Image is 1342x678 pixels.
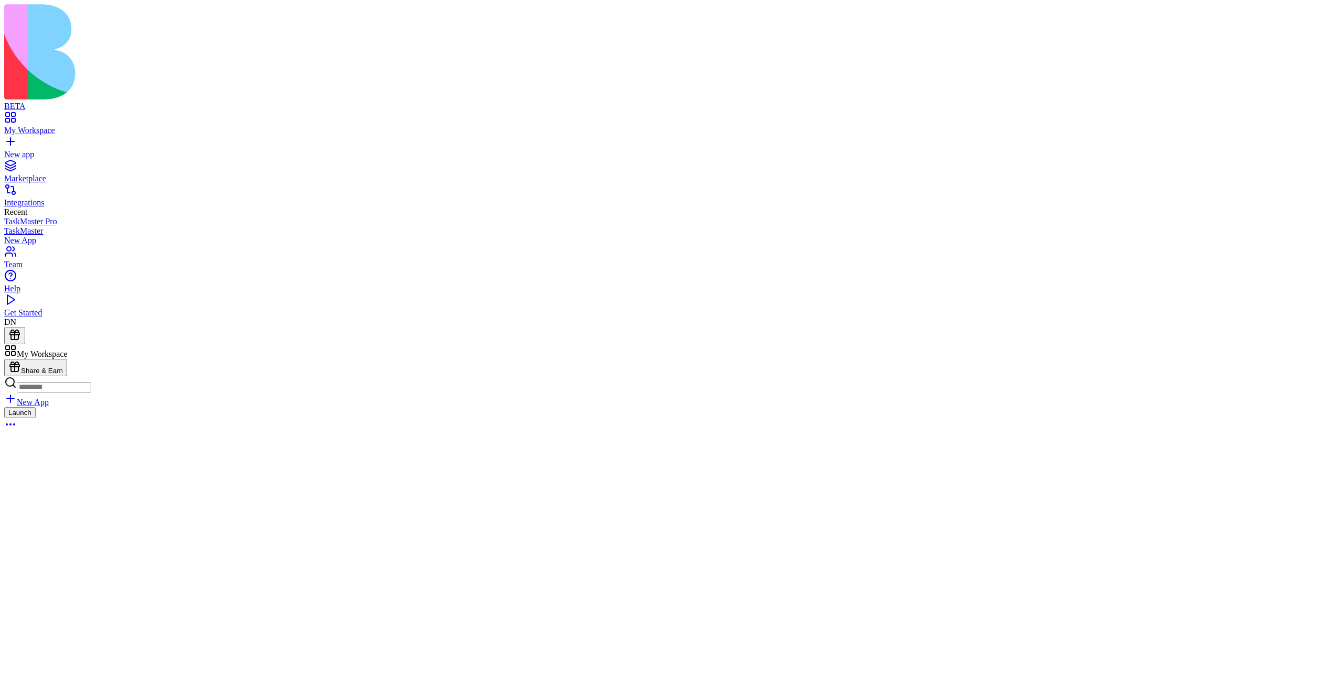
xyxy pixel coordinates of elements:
a: New App [4,398,49,407]
a: New App [4,236,1338,245]
div: Get Started [4,308,1338,318]
button: Launch [4,407,36,418]
a: My Workspace [4,116,1338,135]
a: Marketplace [4,165,1338,183]
a: BETA [4,92,1338,111]
div: My Workspace [4,126,1338,135]
div: Marketplace [4,174,1338,183]
div: Help [4,284,1338,293]
span: Recent [4,207,27,216]
img: logo [4,4,426,100]
a: TaskMaster [4,226,1338,236]
span: Share & Earn [21,367,63,375]
a: Team [4,250,1338,269]
button: Share & Earn [4,359,67,376]
div: New app [4,150,1338,159]
a: Help [4,275,1338,293]
a: New app [4,140,1338,159]
div: BETA [4,102,1338,111]
a: Get Started [4,299,1338,318]
a: Integrations [4,189,1338,207]
span: My Workspace [17,349,68,358]
a: TaskMaster Pro [4,217,1338,226]
span: DN [4,318,16,326]
div: Team [4,260,1338,269]
div: Integrations [4,198,1338,207]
